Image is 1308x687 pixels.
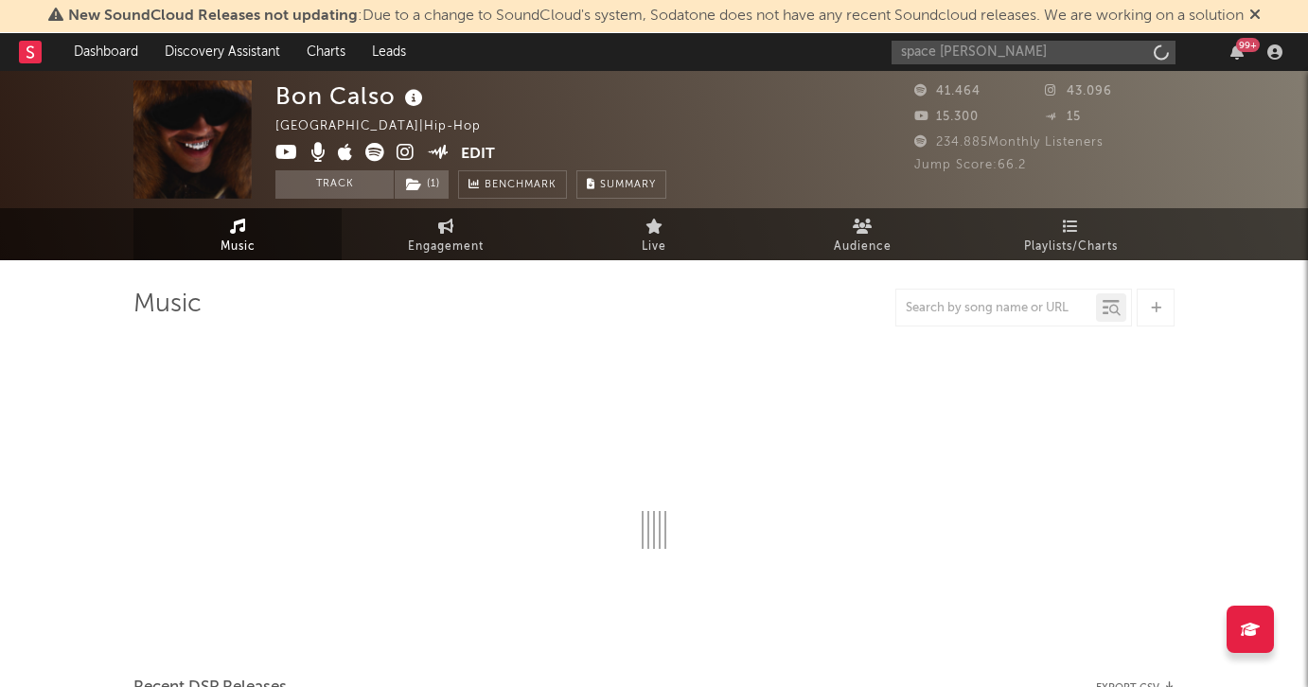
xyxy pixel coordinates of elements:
[408,236,484,258] span: Engagement
[892,41,1175,64] input: Search for artists
[151,33,293,71] a: Discovery Assistant
[461,143,495,167] button: Edit
[293,33,359,71] a: Charts
[550,208,758,260] a: Live
[133,208,342,260] a: Music
[966,208,1175,260] a: Playlists/Charts
[1236,38,1260,52] div: 99 +
[914,159,1026,171] span: Jump Score: 66.2
[485,174,557,197] span: Benchmark
[359,33,419,71] a: Leads
[834,236,892,258] span: Audience
[914,136,1104,149] span: 234.885 Monthly Listeners
[1230,44,1244,60] button: 99+
[914,111,979,123] span: 15.300
[275,80,428,112] div: Bon Calso
[275,170,394,199] button: Track
[61,33,151,71] a: Dashboard
[1024,236,1118,258] span: Playlists/Charts
[576,170,666,199] button: Summary
[642,236,666,258] span: Live
[221,236,256,258] span: Music
[68,9,1244,24] span: : Due to a change to SoundCloud's system, Sodatone does not have any recent Soundcloud releases. ...
[342,208,550,260] a: Engagement
[395,170,449,199] button: (1)
[458,170,567,199] a: Benchmark
[1045,111,1081,123] span: 15
[68,9,358,24] span: New SoundCloud Releases not updating
[275,115,503,138] div: [GEOGRAPHIC_DATA] | Hip-Hop
[1045,85,1112,97] span: 43.096
[896,301,1096,316] input: Search by song name or URL
[600,180,656,190] span: Summary
[394,170,450,199] span: ( 1 )
[1249,9,1261,24] span: Dismiss
[914,85,981,97] span: 41.464
[758,208,966,260] a: Audience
